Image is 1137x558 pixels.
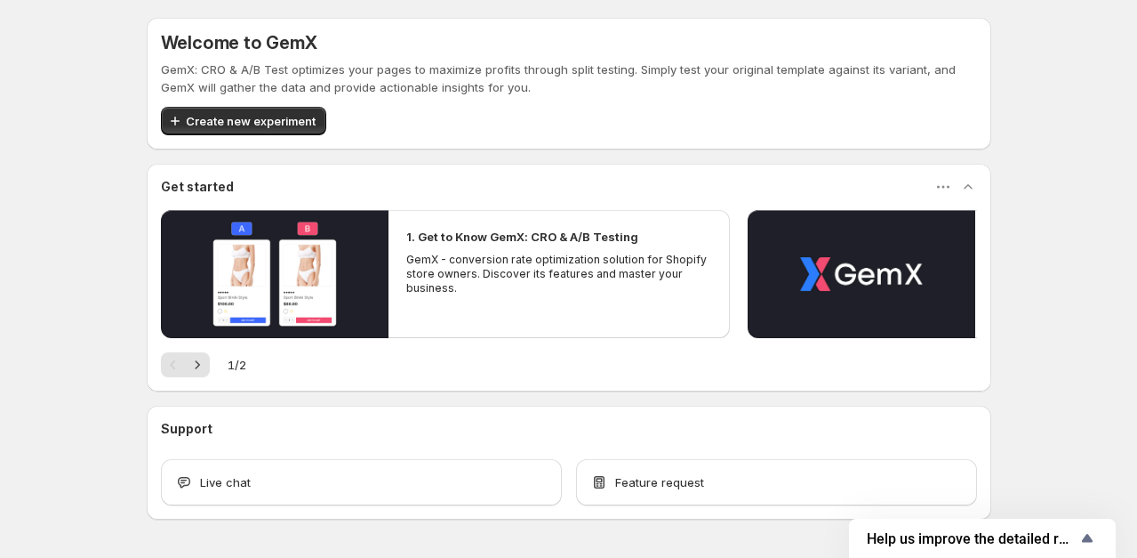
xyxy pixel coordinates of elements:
h3: Get started [161,178,234,196]
button: Show survey - Help us improve the detailed report for A/B campaigns [867,528,1098,549]
button: Create new experiment [161,107,326,135]
p: GemX: CRO & A/B Test optimizes your pages to maximize profits through split testing. Simply test ... [161,61,977,96]
span: Help us improve the detailed report for A/B campaigns [867,530,1077,547]
p: GemX - conversion rate optimization solution for Shopify store owners. Discover its features and ... [406,253,712,295]
h3: Support [161,420,212,438]
span: Live chat [200,473,251,491]
span: Create new experiment [186,112,316,130]
button: Play video [748,210,975,338]
span: 1 / 2 [228,356,246,374]
h5: Welcome to GemX [161,32,317,53]
h2: 1. Get to Know GemX: CRO & A/B Testing [406,228,638,246]
button: Next [185,352,210,377]
nav: Pagination [161,352,210,377]
span: Feature request [615,473,704,491]
button: Play video [161,210,388,338]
